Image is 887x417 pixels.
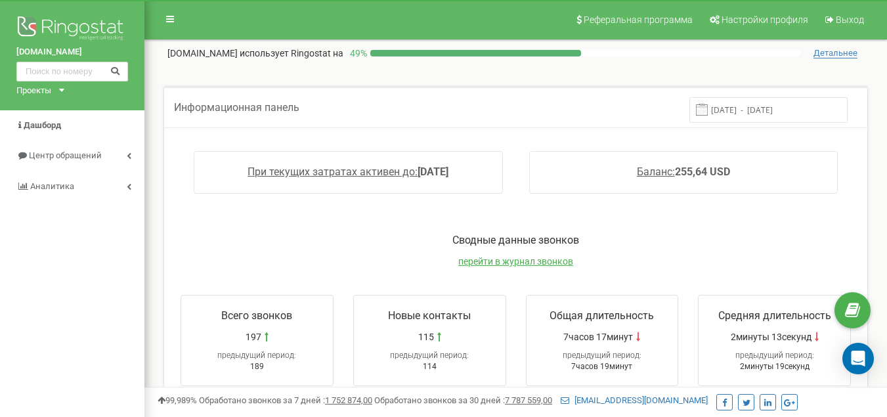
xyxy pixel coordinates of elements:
[240,48,343,58] span: использует Ringostat на
[174,101,299,114] span: Информационная панель
[374,395,552,405] span: Обработано звонков за 30 дней :
[571,362,632,371] span: 7часов 19минут
[740,362,810,371] span: 2минуты 19секунд
[505,395,552,405] u: 7 787 559,00
[722,14,808,25] span: Настройки профиля
[30,181,74,191] span: Аналитика
[16,46,128,58] a: [DOMAIN_NAME]
[550,309,654,322] span: Общая длительность
[343,47,370,60] p: 49 %
[842,343,874,374] div: Open Intercom Messenger
[390,351,469,360] span: предыдущий период:
[423,362,437,371] span: 114
[217,351,296,360] span: предыдущий период:
[248,165,418,178] span: При текущих затратах активен до:
[325,395,372,405] u: 1 752 874,00
[24,120,61,130] span: Дашборд
[452,234,579,246] span: Сводные данные звонков
[388,309,471,322] span: Новые контакты
[735,351,814,360] span: предыдущий период:
[718,309,831,322] span: Средняя длительность
[731,330,811,343] span: 2минуты 13секунд
[167,47,343,60] p: [DOMAIN_NAME]
[418,330,434,343] span: 115
[458,256,573,267] a: перейти в журнал звонков
[563,330,633,343] span: 7часов 17минут
[584,14,693,25] span: Реферальная программа
[836,14,864,25] span: Выход
[16,62,128,81] input: Поиск по номеру
[563,351,641,360] span: предыдущий период:
[199,395,372,405] span: Обработано звонков за 7 дней :
[637,165,675,178] span: Баланс:
[16,85,51,97] div: Проекты
[250,362,264,371] span: 189
[221,309,292,322] span: Всего звонков
[16,13,128,46] img: Ringostat logo
[561,395,708,405] a: [EMAIL_ADDRESS][DOMAIN_NAME]
[158,395,197,405] span: 99,989%
[813,48,857,58] span: Детальнее
[246,330,261,343] span: 197
[248,165,448,178] a: При текущих затратах активен до:[DATE]
[637,165,730,178] a: Баланс:255,64 USD
[29,150,102,160] span: Центр обращений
